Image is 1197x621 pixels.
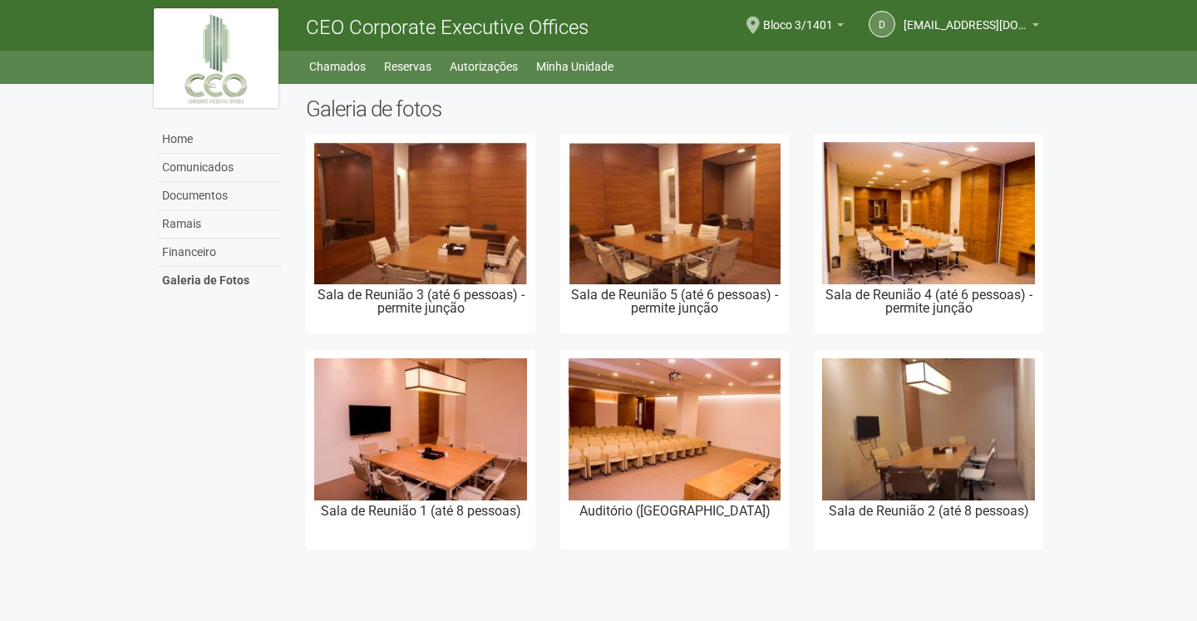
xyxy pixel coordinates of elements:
[309,55,366,78] a: Chamados
[822,358,1035,500] img: 75951900-bed5-4108-bfad-ed00d7344c44
[569,288,781,315] h3: Sala de Reunião 5 (até 6 pessoas) - permite junção
[306,350,535,550] a: Sala de Reunião 1 (até 8 pessoas)
[314,505,527,518] h3: Sala de Reunião 1 (até 8 pessoas)
[904,21,1039,34] a: [EMAIL_ADDRESS][DOMAIN_NAME]
[822,288,1035,315] h3: Sala de Reunião 4 (até 6 pessoas) - permite junção
[158,126,281,154] a: Home
[869,11,895,37] a: d
[904,2,1028,32] span: deniseamaral@tersiscalculos.com.br
[569,358,781,500] img: 549bbc41-76f8-4367-b165-99041ce13053
[158,267,281,294] a: Galeria de Fotos
[158,182,281,210] a: Documentos
[763,2,833,32] span: Bloco 3/1401
[569,142,781,283] img: 2039a3ba-a780-45a5-80ad-0582f65fdbd9
[763,21,844,34] a: Bloco 3/1401
[158,210,281,239] a: Ramais
[306,134,535,333] a: Sala de Reunião 3 (até 6 pessoas) - permite junção
[158,239,281,267] a: Financeiro
[536,55,613,78] a: Minha Unidade
[822,142,1035,283] img: 4a13e69d-525a-4cf7-a631-20c1d854f60d
[314,358,527,500] img: 7f81d1c5-5b85-4ddd-a608-4e35b724ba26
[306,96,1043,121] h2: Galeria de fotos
[450,55,518,78] a: Autorizações
[569,505,781,518] h3: Auditório ([GEOGRAPHIC_DATA])
[560,134,790,333] a: Sala de Reunião 5 (até 6 pessoas) - permite junção
[814,134,1043,333] a: Sala de Reunião 4 (até 6 pessoas) - permite junção
[560,350,790,550] a: Auditório ([GEOGRAPHIC_DATA])
[822,505,1035,518] h3: Sala de Reunião 2 (até 8 pessoas)
[384,55,431,78] a: Reservas
[158,154,281,182] a: Comunicados
[306,16,589,39] span: CEO Corporate Executive Offices
[314,142,527,283] img: d3382786-411a-4eb2-89c4-5465ee8bb760
[314,288,527,315] h3: Sala de Reunião 3 (até 6 pessoas) - permite junção
[154,8,278,108] img: logo.jpg
[814,350,1043,550] a: Sala de Reunião 2 (até 8 pessoas)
